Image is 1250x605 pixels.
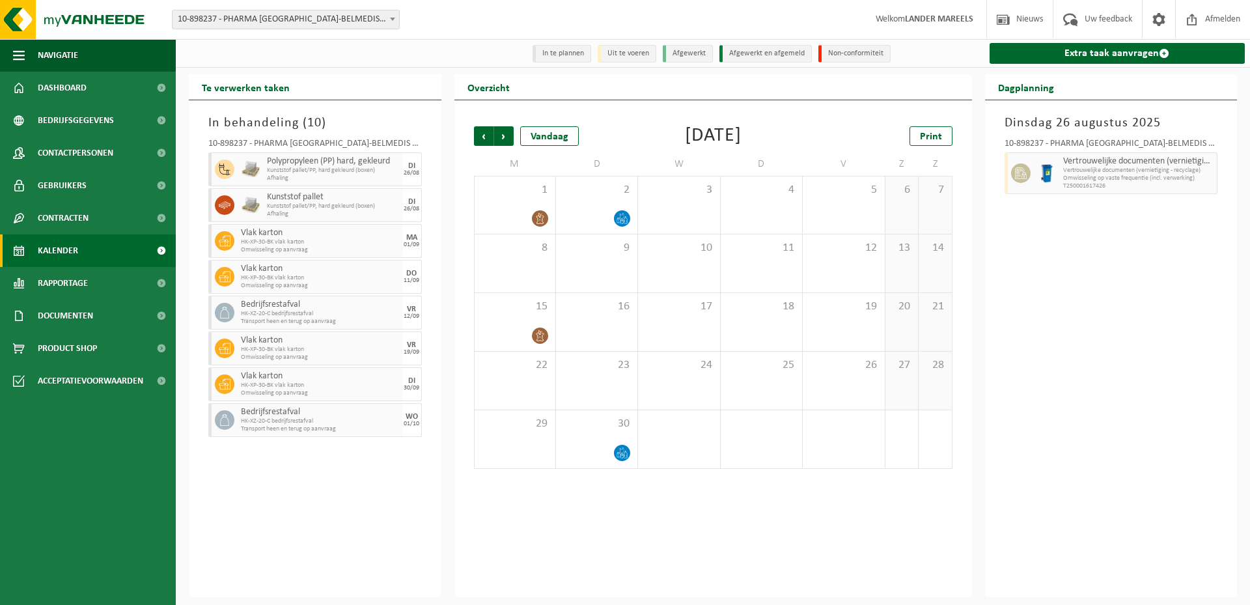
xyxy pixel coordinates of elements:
div: DI [408,198,415,206]
span: 9 [562,241,631,255]
div: 26/08 [404,170,419,176]
div: MA [406,234,417,242]
span: 24 [645,358,713,373]
span: Vlak karton [241,264,399,274]
span: Polypropyleen (PP) hard, gekleurd [267,156,399,167]
img: WB-0240-HPE-BE-09 [1037,163,1057,183]
h2: Dagplanning [985,74,1067,100]
span: Rapportage [38,267,88,300]
span: Gebruikers [38,169,87,202]
span: Vlak karton [241,371,399,382]
li: Non-conformiteit [818,45,891,63]
td: Z [919,152,952,176]
div: DI [408,162,415,170]
li: Uit te voeren [598,45,656,63]
span: 18 [727,300,796,314]
span: HK-XP-30-BK vlak karton [241,274,399,282]
span: Omwisseling op vaste frequentie (incl. verwerking) [1063,175,1214,182]
span: Omwisseling op aanvraag [241,354,399,361]
td: M [474,152,556,176]
span: 26 [809,358,878,373]
span: 3 [645,183,713,197]
span: 8 [481,241,549,255]
h2: Te verwerken taken [189,74,303,100]
strong: LANDER MAREELS [905,14,973,24]
span: Vorige [474,126,493,146]
span: HK-XP-30-BK vlak karton [241,346,399,354]
a: Extra taak aanvragen [990,43,1245,64]
span: 27 [892,358,911,373]
span: Vlak karton [241,228,399,238]
span: Product Shop [38,332,97,365]
span: 29 [481,417,549,431]
span: Vlak karton [241,335,399,346]
td: Z [885,152,919,176]
li: In te plannen [533,45,591,63]
td: D [721,152,803,176]
span: 5 [809,183,878,197]
span: Transport heen en terug op aanvraag [241,318,399,326]
span: Omwisseling op aanvraag [241,246,399,254]
span: Dashboard [38,72,87,104]
span: Transport heen en terug op aanvraag [241,425,399,433]
span: 28 [925,358,945,373]
span: Print [920,132,942,142]
div: DO [406,270,417,277]
span: 16 [562,300,631,314]
a: Print [910,126,952,146]
div: 10-898237 - PHARMA [GEOGRAPHIC_DATA]-BELMEDIS ZWIJNAARDE - ZWIJNAARDE [1005,139,1218,152]
span: 23 [562,358,631,373]
span: Omwisseling op aanvraag [241,389,399,397]
div: Vandaag [520,126,579,146]
td: D [556,152,638,176]
span: HK-XP-30-BK vlak karton [241,382,399,389]
span: 15 [481,300,549,314]
span: 25 [727,358,796,373]
span: Omwisseling op aanvraag [241,282,399,290]
span: 13 [892,241,911,255]
span: 11 [727,241,796,255]
img: LP-PA-00000-WDN-11 [241,160,260,179]
span: 22 [481,358,549,373]
div: 30/09 [404,385,419,391]
span: Vertrouwelijke documenten (vernietiging - recyclage) [1063,167,1214,175]
span: 21 [925,300,945,314]
span: 19 [809,300,878,314]
td: W [638,152,720,176]
span: T250001617426 [1063,182,1214,190]
span: 10 [645,241,713,255]
span: Kalender [38,234,78,267]
span: 2 [562,183,631,197]
span: 7 [925,183,945,197]
li: Afgewerkt [663,45,713,63]
span: Afhaling [267,210,399,218]
span: HK-XZ-20-C bedrijfsrestafval [241,417,399,425]
span: Kunststof pallet/PP, hard gekleurd (boxen) [267,203,399,210]
span: Bedrijfsgegevens [38,104,114,137]
span: Documenten [38,300,93,332]
div: [DATE] [685,126,742,146]
span: HK-XZ-20-C bedrijfsrestafval [241,310,399,318]
span: Navigatie [38,39,78,72]
div: 10-898237 - PHARMA [GEOGRAPHIC_DATA]-BELMEDIS ZWIJNAARDE - ZWIJNAARDE [208,139,422,152]
span: Vertrouwelijke documenten (vernietiging - recyclage) [1063,156,1214,167]
span: 14 [925,241,945,255]
div: DI [408,377,415,385]
span: 30 [562,417,631,431]
div: WO [406,413,418,421]
span: Volgende [494,126,514,146]
div: 01/10 [404,421,419,427]
h3: In behandeling ( ) [208,113,422,133]
span: Bedrijfsrestafval [241,407,399,417]
div: 01/09 [404,242,419,248]
span: 10-898237 - PHARMA BELGIUM-BELMEDIS ZWIJNAARDE - ZWIJNAARDE [172,10,400,29]
div: 19/09 [404,349,419,356]
span: Afhaling [267,175,399,182]
span: 12 [809,241,878,255]
img: LP-PA-00000-WDN-11 [241,195,260,215]
div: 11/09 [404,277,419,284]
td: V [803,152,885,176]
h2: Overzicht [454,74,523,100]
span: HK-XP-30-BK vlak karton [241,238,399,246]
div: VR [407,341,416,349]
